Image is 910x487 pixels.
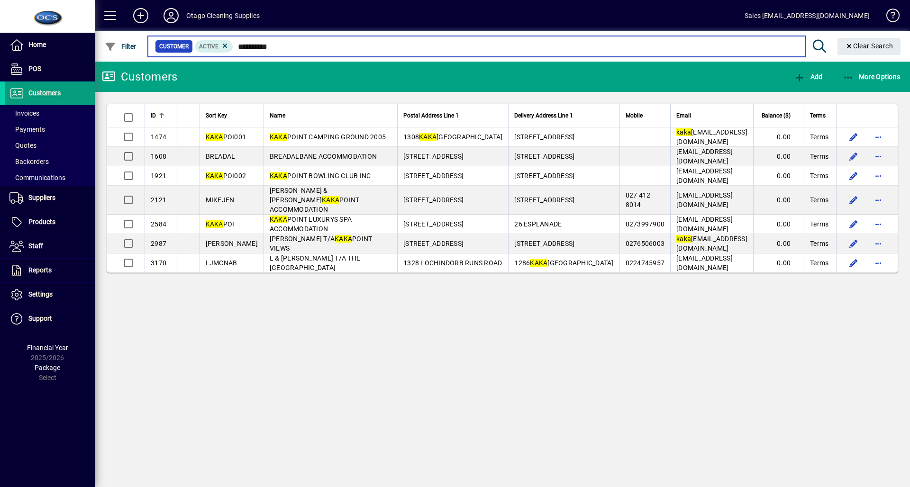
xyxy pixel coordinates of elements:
[270,172,287,180] em: KAKA
[745,8,870,23] div: Sales [EMAIL_ADDRESS][DOMAIN_NAME]
[5,33,95,57] a: Home
[403,259,502,267] span: 1328 LOCHINDORB RUNS ROAD
[514,259,613,267] span: 1286 [GEOGRAPHIC_DATA]
[126,7,156,24] button: Add
[676,110,747,121] div: Email
[206,259,237,267] span: LJMCNAB
[403,240,464,247] span: [STREET_ADDRESS]
[206,196,235,204] span: MIKEJEN
[837,38,901,55] button: Clear
[871,192,886,207] button: More options
[270,110,285,121] span: Name
[9,126,45,133] span: Payments
[514,196,574,204] span: [STREET_ADDRESS]
[871,129,886,144] button: More options
[626,110,643,121] span: Mobile
[206,240,258,247] span: [PERSON_NAME]
[35,364,60,371] span: Package
[810,132,828,142] span: Terms
[753,166,804,186] td: 0.00
[810,258,828,268] span: Terms
[753,234,804,253] td: 0.00
[846,168,861,183] button: Edit
[270,153,377,160] span: BREADALBANE ACCOMMODATION
[514,153,574,160] span: [STREET_ADDRESS]
[5,170,95,186] a: Communications
[151,110,170,121] div: ID
[792,68,825,85] button: Add
[846,192,861,207] button: Edit
[270,216,352,233] span: POINT LUXURYS SPA ACCOMMODATION
[9,174,65,181] span: Communications
[403,110,459,121] span: Postal Address Line 1
[676,148,733,165] span: [EMAIL_ADDRESS][DOMAIN_NAME]
[871,168,886,183] button: More options
[403,172,464,180] span: [STREET_ADDRESS]
[5,186,95,210] a: Suppliers
[514,110,573,121] span: Delivery Address Line 1
[206,220,223,228] em: KAKA
[871,149,886,164] button: More options
[753,253,804,272] td: 0.00
[626,240,665,247] span: 0276506003
[335,235,352,243] em: KAKA
[5,137,95,153] a: Quotes
[5,57,95,81] a: POS
[845,42,893,50] span: Clear Search
[206,133,246,141] span: POI001
[5,105,95,121] a: Invoices
[270,254,360,271] span: L & [PERSON_NAME] T/A THE [GEOGRAPHIC_DATA]
[322,196,339,204] em: KAKA
[676,191,733,208] span: [EMAIL_ADDRESS][DOMAIN_NAME]
[186,8,260,23] div: Otago Cleaning Supplies
[676,128,691,136] em: kaka
[5,121,95,137] a: Payments
[846,236,861,251] button: Edit
[28,89,61,97] span: Customers
[810,110,826,121] span: Terms
[676,110,691,121] span: Email
[879,2,898,33] a: Knowledge Base
[27,344,68,352] span: Financial Year
[151,133,166,141] span: 1474
[514,172,574,180] span: [STREET_ADDRESS]
[626,110,665,121] div: Mobile
[206,172,223,180] em: KAKA
[105,43,136,50] span: Filter
[270,216,287,223] em: KAKA
[270,133,386,141] span: POINT CAMPING GROUND 2005
[810,152,828,161] span: Terms
[419,133,437,141] em: KAKA
[626,191,651,208] span: 027 412 8014
[753,215,804,234] td: 0.00
[151,196,166,204] span: 2121
[156,7,186,24] button: Profile
[840,68,903,85] button: More Options
[28,218,55,225] span: Products
[5,153,95,170] a: Backorders
[676,235,747,252] span: [EMAIL_ADDRESS][DOMAIN_NAME]
[626,220,665,228] span: 0273997900
[151,172,166,180] span: 1921
[28,242,43,250] span: Staff
[102,38,139,55] button: Filter
[810,171,828,180] span: Terms
[676,128,747,145] span: [EMAIL_ADDRESS][DOMAIN_NAME]
[626,259,665,267] span: 0224745957
[871,236,886,251] button: More options
[753,186,804,215] td: 0.00
[514,240,574,247] span: [STREET_ADDRESS]
[270,172,371,180] span: POINT BOWLING CLUB INC
[28,290,53,298] span: Settings
[676,167,733,184] span: [EMAIL_ADDRESS][DOMAIN_NAME]
[759,110,799,121] div: Balance ($)
[676,216,733,233] span: [EMAIL_ADDRESS][DOMAIN_NAME]
[846,149,861,164] button: Edit
[270,133,287,141] em: KAKA
[151,110,156,121] span: ID
[676,235,691,243] em: kaka
[514,220,562,228] span: 26 ESPLANADE
[151,240,166,247] span: 2987
[753,147,804,166] td: 0.00
[9,142,36,149] span: Quotes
